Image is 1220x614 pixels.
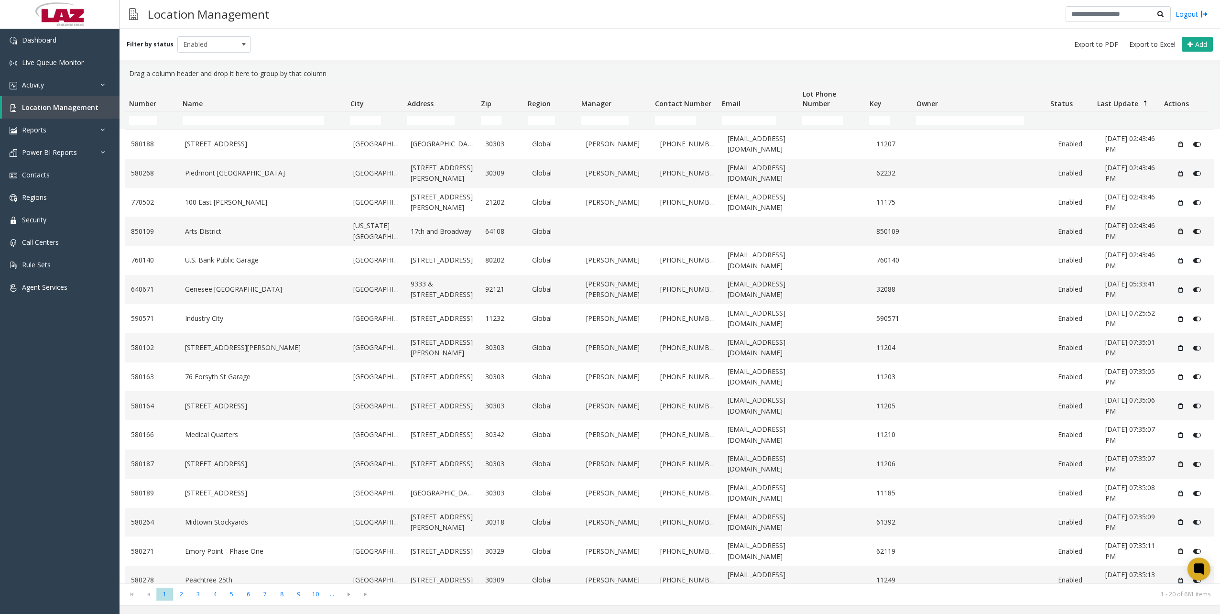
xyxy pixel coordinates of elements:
[1058,197,1094,208] a: Enabled
[185,401,342,411] a: [STREET_ADDRESS]
[660,575,716,585] a: [PHONE_NUMBER]
[1188,253,1206,268] button: Disable
[876,139,912,149] a: 11207
[876,401,912,411] a: 11205
[185,429,342,440] a: Medical Quarters
[185,546,342,557] a: Emory Point - Phase One
[532,226,575,237] a: Global
[257,588,273,601] span: Page 7
[353,168,399,178] a: [GEOGRAPHIC_DATA]
[660,488,716,498] a: [PHONE_NUMBER]
[1173,224,1188,239] button: Delete
[660,459,716,469] a: [PHONE_NUMBER]
[1173,137,1188,152] button: Delete
[1105,454,1155,473] span: [DATE] 07:35:07 PM
[876,255,912,265] a: 760140
[1188,165,1206,181] button: Disable
[10,127,17,134] img: 'icon'
[876,575,912,585] a: 11249
[22,170,50,179] span: Contacts
[876,546,912,557] a: 62119
[411,139,473,149] a: [GEOGRAPHIC_DATA]
[1188,573,1206,588] button: Disable
[532,168,575,178] a: Global
[1058,313,1094,324] a: Enabled
[10,59,17,67] img: 'icon'
[1173,311,1188,327] button: Delete
[411,163,473,184] a: [STREET_ADDRESS][PERSON_NAME]
[485,517,521,527] a: 30318
[273,588,290,601] span: Page 8
[156,588,173,601] span: Page 1
[660,372,716,382] a: [PHONE_NUMBER]
[353,546,399,557] a: [GEOGRAPHIC_DATA]
[22,80,44,89] span: Activity
[532,488,575,498] a: Global
[876,226,912,237] a: 850109
[1188,515,1206,530] button: Disable
[1188,224,1206,239] button: Disable
[1074,40,1118,49] span: Export to PDF
[10,37,17,44] img: 'icon'
[353,284,399,295] a: [GEOGRAPHIC_DATA]
[353,401,399,411] a: [GEOGRAPHIC_DATA]
[131,459,174,469] a: 580187
[10,239,17,247] img: 'icon'
[532,139,575,149] a: Global
[485,429,521,440] a: 30342
[660,197,716,208] a: [PHONE_NUMBER]
[131,401,174,411] a: 580164
[586,517,649,527] a: [PERSON_NAME]
[876,284,912,295] a: 32088
[185,459,342,469] a: [STREET_ADDRESS]
[802,116,843,125] input: Lot Phone Number Filter
[1058,575,1094,585] a: Enabled
[353,372,399,382] a: [GEOGRAPHIC_DATA]
[728,337,797,359] a: [EMAIL_ADDRESS][DOMAIN_NAME]
[586,401,649,411] a: [PERSON_NAME]
[131,546,174,557] a: 580271
[586,255,649,265] a: [PERSON_NAME]
[340,588,357,601] span: Go to the next page
[1105,308,1161,329] a: [DATE] 07:25:52 PM
[353,488,399,498] a: [GEOGRAPHIC_DATA]
[183,116,324,125] input: Name Filter
[1195,40,1207,49] span: Add
[1105,192,1161,213] a: [DATE] 02:43:46 PM
[1105,482,1161,504] a: [DATE] 07:35:08 PM
[1105,512,1155,532] span: [DATE] 07:35:09 PM
[185,575,342,585] a: Peachtree 25th
[528,116,556,125] input: Region Filter
[1105,308,1155,328] span: [DATE] 07:25:52 PM
[485,546,521,557] a: 30329
[1173,515,1188,530] button: Delete
[10,262,17,269] img: 'icon'
[876,313,912,324] a: 590571
[586,429,649,440] a: [PERSON_NAME]
[532,429,575,440] a: Global
[185,197,342,208] a: 100 East [PERSON_NAME]
[1173,165,1188,181] button: Delete
[1173,398,1188,414] button: Delete
[411,488,473,498] a: [GEOGRAPHIC_DATA]
[1188,195,1206,210] button: Disable
[1188,311,1206,327] button: Disable
[485,284,521,295] a: 92121
[1105,570,1161,591] a: [DATE] 07:35:13 PM
[207,588,223,601] span: Page 4
[10,172,17,179] img: 'icon'
[411,255,473,265] a: [STREET_ADDRESS]
[1105,250,1161,271] a: [DATE] 02:43:46 PM
[1105,250,1155,270] span: [DATE] 02:43:46 PM
[131,168,174,178] a: 580268
[1105,453,1161,475] a: [DATE] 07:35:07 PM
[411,512,473,533] a: [STREET_ADDRESS][PERSON_NAME]
[1105,338,1155,357] span: [DATE] 07:35:01 PM
[131,139,174,149] a: 580188
[22,260,51,269] span: Rule Sets
[586,139,649,149] a: [PERSON_NAME]
[1105,395,1155,415] span: [DATE] 07:35:06 PM
[876,197,912,208] a: 11175
[485,226,521,237] a: 64108
[728,395,797,417] a: [EMAIL_ADDRESS][DOMAIN_NAME]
